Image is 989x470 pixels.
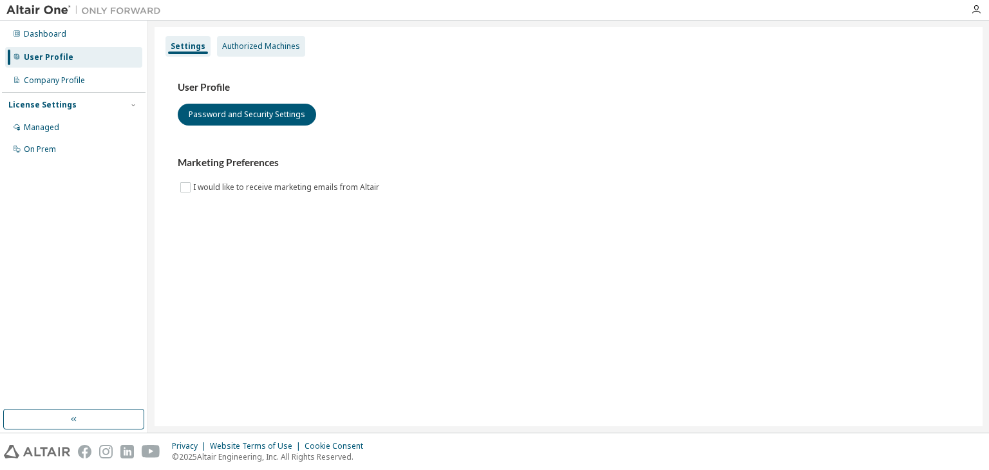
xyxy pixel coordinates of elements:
[8,100,77,110] div: License Settings
[24,144,56,155] div: On Prem
[193,180,382,195] label: I would like to receive marketing emails from Altair
[178,81,959,94] h3: User Profile
[172,451,371,462] p: © 2025 Altair Engineering, Inc. All Rights Reserved.
[222,41,300,52] div: Authorized Machines
[305,441,371,451] div: Cookie Consent
[171,41,205,52] div: Settings
[142,445,160,458] img: youtube.svg
[24,122,59,133] div: Managed
[120,445,134,458] img: linkedin.svg
[172,441,210,451] div: Privacy
[6,4,167,17] img: Altair One
[99,445,113,458] img: instagram.svg
[78,445,91,458] img: facebook.svg
[178,104,316,126] button: Password and Security Settings
[4,445,70,458] img: altair_logo.svg
[210,441,305,451] div: Website Terms of Use
[24,52,73,62] div: User Profile
[24,29,66,39] div: Dashboard
[178,156,959,169] h3: Marketing Preferences
[24,75,85,86] div: Company Profile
